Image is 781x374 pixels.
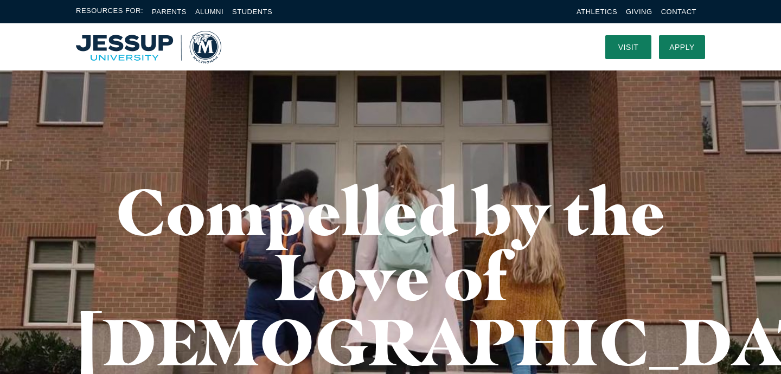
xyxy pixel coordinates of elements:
a: Alumni [195,8,223,16]
a: Giving [626,8,652,16]
a: Students [232,8,272,16]
img: Multnomah University Logo [76,31,221,63]
a: Visit [605,35,651,59]
span: Resources For: [76,5,143,18]
a: Contact [661,8,696,16]
h1: Compelled by the Love of [DEMOGRAPHIC_DATA] [76,179,705,374]
a: Apply [659,35,705,59]
a: Parents [152,8,187,16]
a: Athletics [577,8,617,16]
a: Home [76,31,221,63]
